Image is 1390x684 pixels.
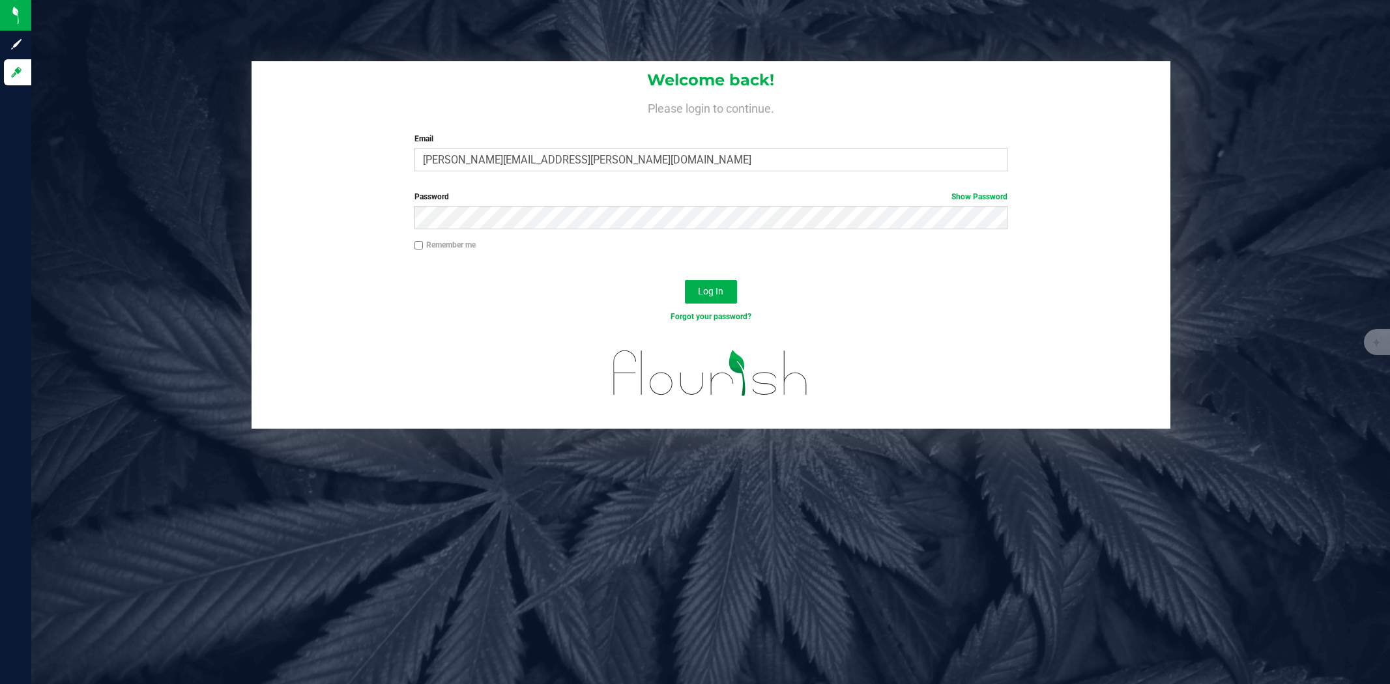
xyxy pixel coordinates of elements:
[414,192,449,201] span: Password
[10,66,23,79] inline-svg: Log in
[698,286,723,296] span: Log In
[951,192,1007,201] a: Show Password
[414,241,424,250] input: Remember me
[414,239,476,251] label: Remember me
[596,336,826,410] img: flourish_logo.svg
[10,38,23,51] inline-svg: Sign up
[252,72,1170,89] h1: Welcome back!
[685,280,737,304] button: Log In
[414,133,1007,145] label: Email
[252,99,1170,115] h4: Please login to continue.
[671,312,751,321] a: Forgot your password?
